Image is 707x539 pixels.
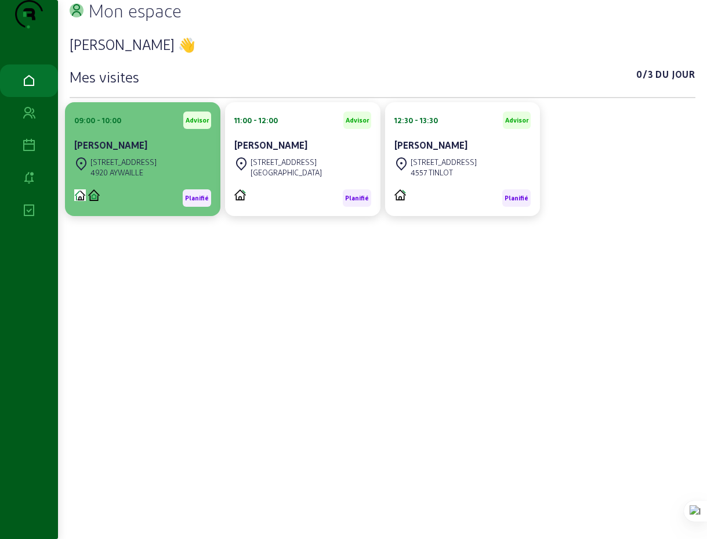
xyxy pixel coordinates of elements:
img: PVELEC [394,189,406,200]
span: Planifié [345,194,369,202]
span: Advisor [186,116,209,124]
div: [GEOGRAPHIC_DATA] [251,167,322,178]
span: Planifié [505,194,528,202]
div: 4557 TINLOT [411,167,477,178]
h3: [PERSON_NAME] 👋 [70,35,695,53]
span: 0/3 [636,67,653,86]
span: Advisor [346,116,369,124]
h3: Mes visites [70,67,139,86]
span: Planifié [185,194,209,202]
img: CITI [88,189,100,200]
div: 12:30 - 13:30 [394,115,438,125]
div: [STREET_ADDRESS] [411,157,477,167]
div: [STREET_ADDRESS] [251,157,322,167]
div: 4920 AYWAILLE [90,167,157,178]
cam-card-title: [PERSON_NAME] [234,139,307,150]
img: CIME [74,189,86,201]
img: PVELEC [234,189,246,200]
div: 11:00 - 12:00 [234,115,278,125]
span: Advisor [505,116,528,124]
div: 09:00 - 10:00 [74,115,121,125]
cam-card-title: [PERSON_NAME] [74,139,147,150]
div: [STREET_ADDRESS] [90,157,157,167]
cam-card-title: [PERSON_NAME] [394,139,467,150]
span: Du jour [655,67,695,86]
